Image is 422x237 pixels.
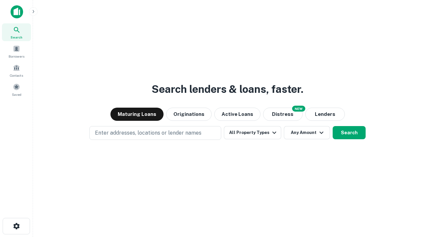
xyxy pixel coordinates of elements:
[9,54,24,59] span: Borrowers
[292,106,305,112] div: NEW
[389,184,422,216] iframe: Chat Widget
[166,108,212,121] button: Originations
[305,108,345,121] button: Lenders
[214,108,260,121] button: Active Loans
[89,126,221,140] button: Enter addresses, locations or lender names
[2,62,31,79] a: Contacts
[11,35,22,40] span: Search
[12,92,21,97] span: Saved
[95,129,201,137] p: Enter addresses, locations or lender names
[263,108,303,121] button: Search distressed loans with lien and other non-mortgage details.
[2,42,31,60] a: Borrowers
[284,126,330,139] button: Any Amount
[333,126,366,139] button: Search
[10,73,23,78] span: Contacts
[152,81,303,97] h3: Search lenders & loans, faster.
[11,5,23,18] img: capitalize-icon.png
[110,108,164,121] button: Maturing Loans
[2,23,31,41] a: Search
[224,126,281,139] button: All Property Types
[2,81,31,98] a: Saved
